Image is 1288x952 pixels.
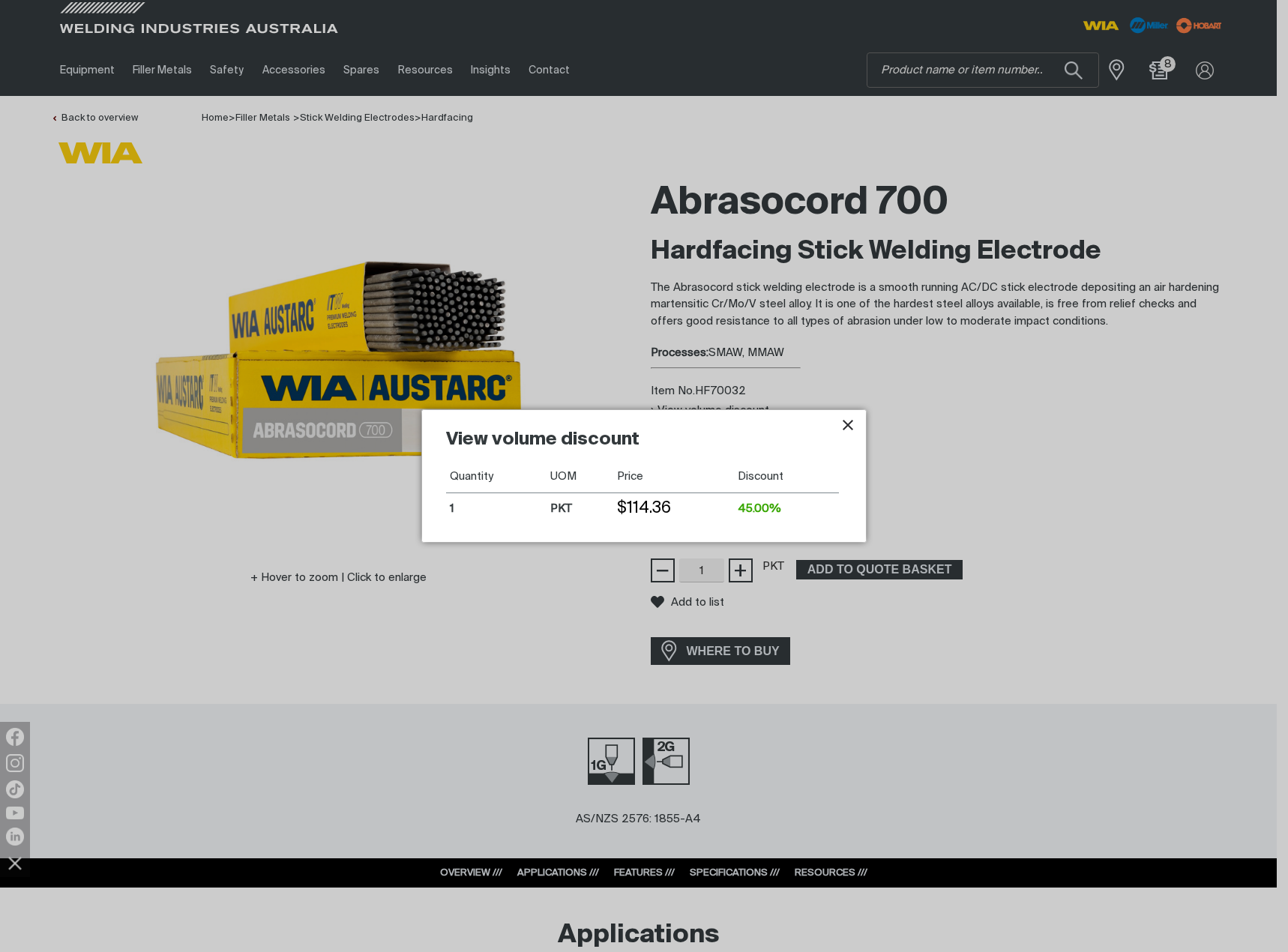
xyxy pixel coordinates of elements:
[446,492,547,524] td: 1
[446,461,547,492] th: Quantity
[547,492,613,524] td: PKT
[734,492,839,524] td: 45.00%
[613,461,735,492] th: Price
[446,428,839,461] h2: View volume discount
[547,461,613,492] th: UOM
[613,492,735,524] td: $114.36
[734,461,839,492] th: Discount
[839,416,857,434] button: Close pop-up overlay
